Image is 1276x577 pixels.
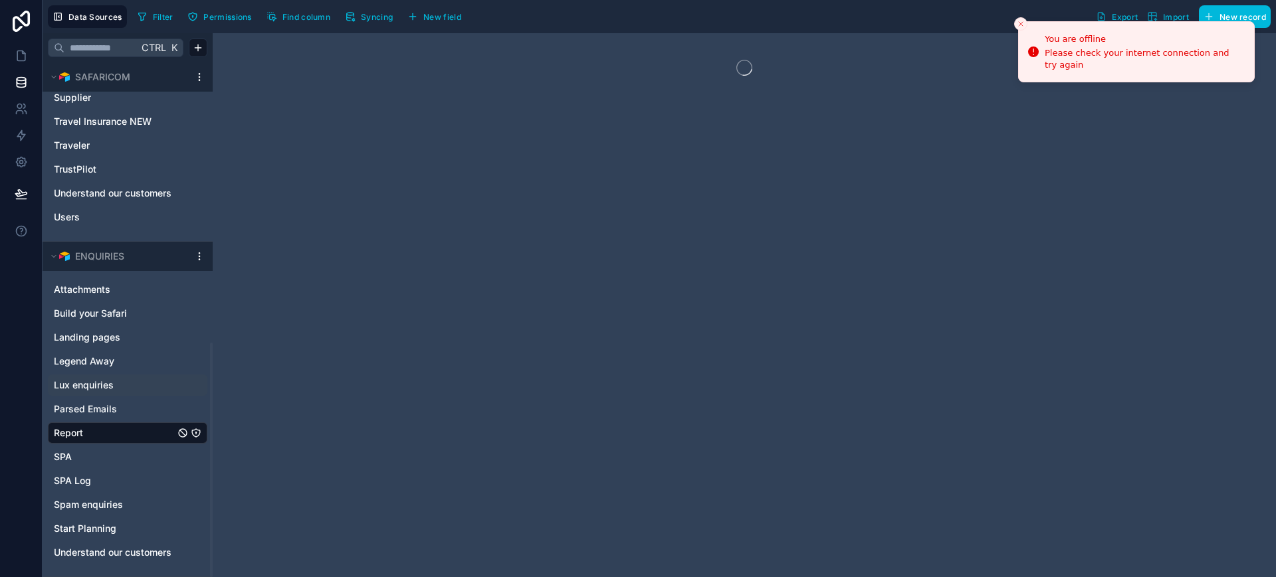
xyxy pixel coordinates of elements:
[54,331,120,344] span: Landing pages
[54,115,175,128] a: Travel Insurance NEW
[59,251,70,262] img: Airtable Logo
[48,398,207,420] div: Parsed Emails
[48,159,207,180] div: TrustPilot
[54,546,175,559] a: Understand our customers
[54,355,175,368] a: Legend Away
[54,355,114,368] span: Legend Away
[48,446,207,467] div: SPA
[169,43,179,52] span: K
[54,378,114,392] span: Lux enquiries
[48,303,207,324] div: Build your Safari
[54,139,175,152] a: Traveler
[54,426,175,440] a: Report
[54,402,117,416] span: Parsed Emails
[183,7,261,27] a: Permissions
[54,115,152,128] span: Travel Insurance NEW
[48,68,189,86] button: Airtable LogoSAFARICOM
[54,498,123,511] span: Spam enquiries
[48,111,207,132] div: Travel Insurance NEW
[48,183,207,204] div: Understand our customers
[54,546,171,559] span: Understand our customers
[54,450,72,463] span: SPA
[54,91,91,104] span: Supplier
[54,139,90,152] span: Traveler
[54,163,96,176] span: TrustPilot
[48,542,207,563] div: Understand our customers
[48,135,207,156] div: Traveler
[54,474,91,487] span: SPA Log
[54,307,175,320] a: Build your Safari
[203,12,251,22] span: Permissions
[54,522,175,535] a: Start Planning
[68,12,122,22] span: Data Sources
[54,187,175,200] a: Understand our customers
[48,5,127,28] button: Data Sources
[262,7,335,27] button: Find column
[132,7,178,27] button: Filter
[153,12,173,22] span: Filter
[1142,5,1194,28] button: Import
[340,7,403,27] a: Syncing
[48,518,207,539] div: Start Planning
[282,12,330,22] span: Find column
[54,187,171,200] span: Understand our customers
[48,494,207,515] div: Spam enquiries
[54,307,127,320] span: Build your Safari
[1014,17,1027,31] button: Close toast
[54,283,175,296] a: Attachments
[54,210,80,224] span: Users
[48,327,207,348] div: Landing pages
[75,70,130,84] span: SAFARICOM
[54,474,175,487] a: SPA Log
[54,210,175,224] a: Users
[1045,47,1243,71] div: Please check your internet connection and try again
[54,91,175,104] a: Supplier
[54,522,116,535] span: Start Planning
[54,450,175,463] a: SPA
[183,7,256,27] button: Permissions
[48,247,189,266] button: Airtable LogoENQUIRIES
[48,279,207,300] div: Attachments
[54,331,175,344] a: Landing pages
[48,374,207,396] div: Lux enquiries
[1194,5,1271,28] a: New record
[54,426,83,440] span: Report
[340,7,397,27] button: Syncing
[54,163,175,176] a: TrustPilot
[361,12,393,22] span: Syncing
[1045,33,1243,46] div: You are offline
[54,283,110,296] span: Attachments
[54,378,175,392] a: Lux enquiries
[403,7,466,27] button: New field
[54,402,175,416] a: Parsed Emails
[423,12,461,22] span: New field
[59,72,70,82] img: Airtable Logo
[48,206,207,228] div: Users
[48,470,207,491] div: SPA Log
[54,498,175,511] a: Spam enquiries
[1091,5,1142,28] button: Export
[75,250,124,263] span: ENQUIRIES
[140,39,167,56] span: Ctrl
[48,87,207,108] div: Supplier
[48,422,207,444] div: Report
[1199,5,1271,28] button: New record
[48,351,207,372] div: Legend Away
